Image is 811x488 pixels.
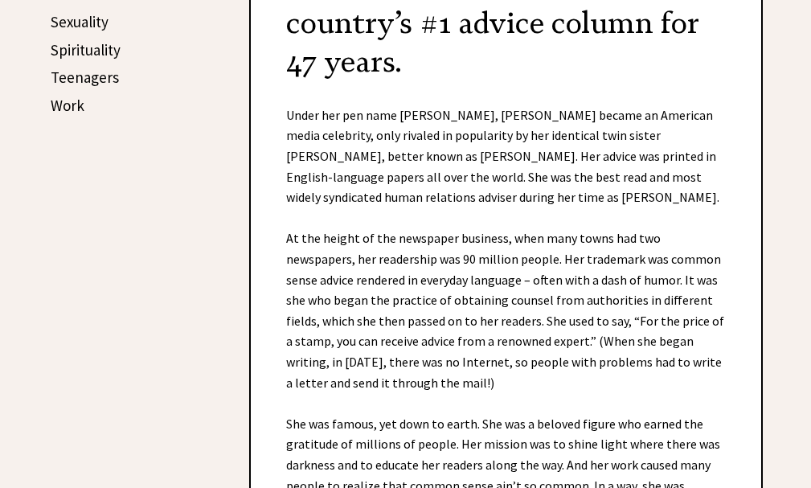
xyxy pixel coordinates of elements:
[48,160,209,482] iframe: Advertisement
[51,12,109,31] a: Sexuality
[51,96,84,115] a: Work
[51,40,121,59] a: Spirituality
[51,68,119,87] a: Teenagers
